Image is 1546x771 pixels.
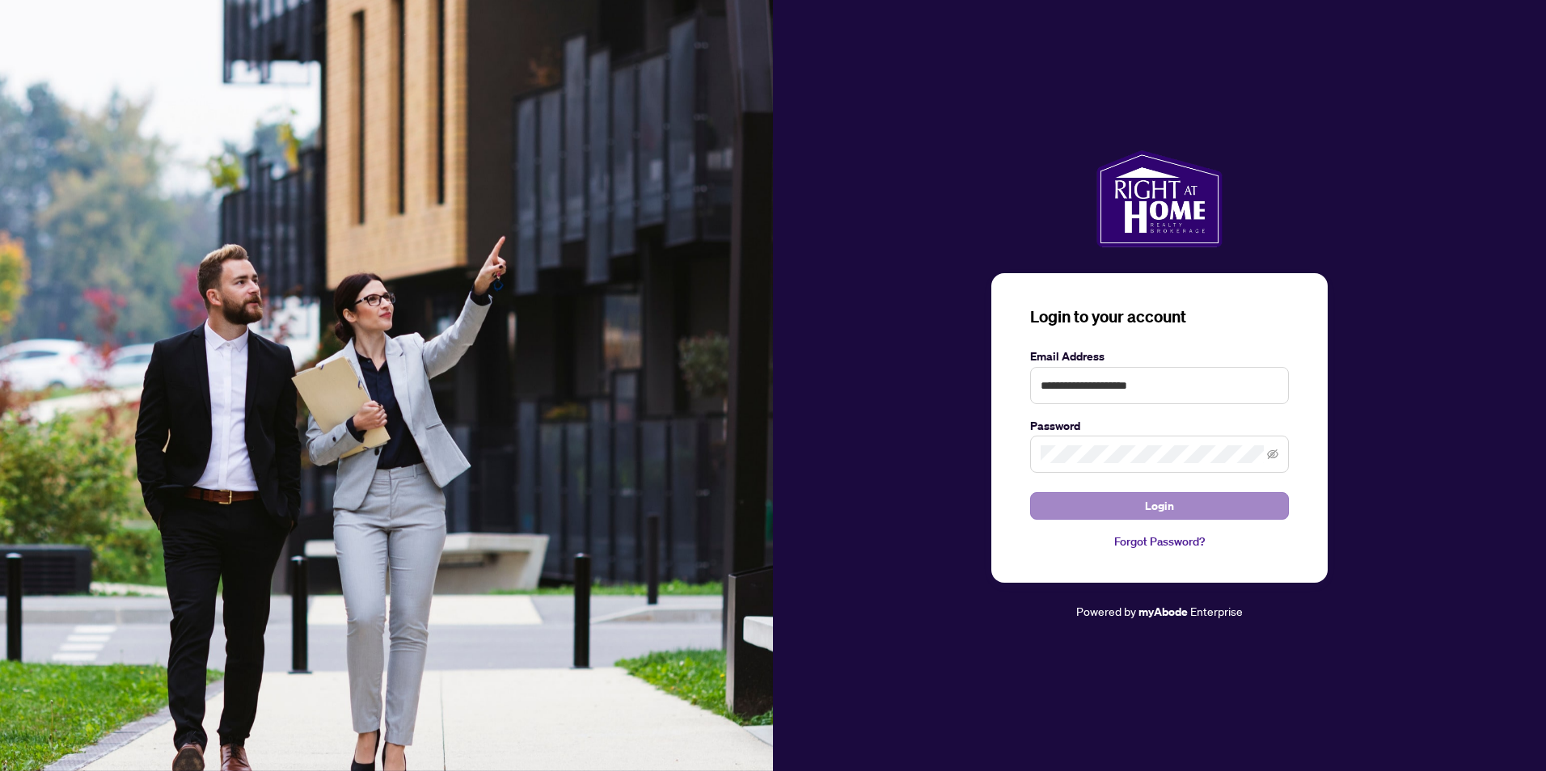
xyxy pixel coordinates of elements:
[1267,449,1278,460] span: eye-invisible
[1030,533,1289,550] a: Forgot Password?
[1030,417,1289,435] label: Password
[1076,604,1136,618] span: Powered by
[1030,305,1289,328] h3: Login to your account
[1096,150,1222,247] img: ma-logo
[1030,348,1289,365] label: Email Address
[1145,493,1174,519] span: Login
[1138,603,1188,621] a: myAbode
[1190,604,1243,618] span: Enterprise
[1030,492,1289,520] button: Login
